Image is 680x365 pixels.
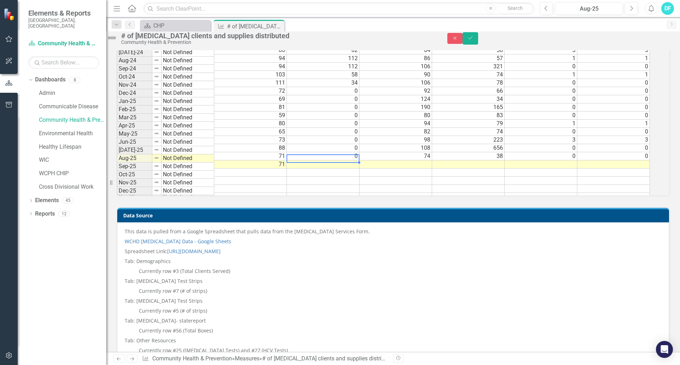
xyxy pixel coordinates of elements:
[125,286,662,296] p: Currently row #7 (# of strips)
[161,114,214,122] td: Not Defined
[577,87,650,95] td: 0
[656,341,673,358] div: Open Intercom Messenger
[161,146,214,154] td: Not Defined
[117,73,152,81] td: Oct-24
[432,152,505,160] td: 38
[161,187,214,195] td: Not Defined
[432,103,505,112] td: 165
[117,138,152,146] td: Jun-25
[497,4,533,13] button: Search
[214,136,287,144] td: 73
[153,21,209,30] div: CHP
[125,296,662,306] p: Tab: [MEDICAL_DATA] Test Strips
[287,103,359,112] td: 0
[39,170,106,178] a: WCPH CHIP
[359,87,432,95] td: 92
[69,77,80,83] div: 8
[161,154,214,162] td: Not Defined
[117,49,152,57] td: [DATE]-24
[287,95,359,103] td: 0
[39,116,106,124] a: Community Health & Prevention
[117,187,152,195] td: Dec-25
[577,136,650,144] td: 3
[214,87,287,95] td: 72
[505,103,577,112] td: 0
[154,122,159,128] img: 8DAGhfEEPCf229AAAAAElFTkSuQmCC
[154,106,159,112] img: 8DAGhfEEPCf229AAAAAElFTkSuQmCC
[154,188,159,193] img: 8DAGhfEEPCf229AAAAAElFTkSuQmCC
[214,112,287,120] td: 59
[117,154,152,162] td: Aug-25
[577,128,650,136] td: 0
[577,55,650,63] td: 1
[214,160,287,169] td: 71
[167,248,221,255] a: [URL][DOMAIN_NAME]
[214,55,287,63] td: 94
[117,89,152,97] td: Dec-24
[28,40,99,48] a: Community Health & Prevention
[214,144,287,152] td: 88
[125,326,662,336] p: Currently row #56 (Total Boxes)
[28,56,99,69] input: Search Below...
[125,336,662,346] p: Tab: Other Resources
[359,63,432,71] td: 106
[214,46,287,55] td: 86
[227,22,283,31] div: # of [MEDICAL_DATA] clients and supplies distributed
[432,120,505,128] td: 79
[359,55,432,63] td: 86
[62,198,74,204] div: 45
[432,71,505,79] td: 74
[432,46,505,55] td: 58
[154,90,159,96] img: 8DAGhfEEPCf229AAAAAElFTkSuQmCC
[117,114,152,122] td: Mar-25
[359,95,432,103] td: 124
[4,8,16,21] img: ClearPoint Strategy
[28,17,99,29] small: [GEOGRAPHIC_DATA], [GEOGRAPHIC_DATA]
[125,316,662,326] p: Tab: [MEDICAL_DATA]- statereport
[154,147,159,153] img: 8DAGhfEEPCf229AAAAAElFTkSuQmCC
[161,138,214,146] td: Not Defined
[161,65,214,73] td: Not Defined
[287,87,359,95] td: 0
[117,81,152,89] td: Nov-24
[359,79,432,87] td: 106
[214,63,287,71] td: 94
[557,5,620,13] div: Aug-25
[161,122,214,130] td: Not Defined
[161,73,214,81] td: Not Defined
[142,21,209,30] a: CHP
[154,74,159,79] img: 8DAGhfEEPCf229AAAAAElFTkSuQmCC
[39,143,106,151] a: Healthy Lifespan
[161,179,214,187] td: Not Defined
[214,128,287,136] td: 65
[117,162,152,171] td: Sep-25
[287,55,359,63] td: 112
[125,228,662,236] p: This data is pulled from a Google Spreadsheet that pulls data from the [MEDICAL_DATA] Services Form.
[505,71,577,79] td: 1
[287,120,359,128] td: 0
[359,46,432,55] td: 64
[661,2,674,15] button: DF
[143,2,534,15] input: Search ClearPoint...
[117,122,152,130] td: Apr-25
[505,95,577,103] td: 0
[161,81,214,89] td: Not Defined
[235,355,259,362] a: Measures
[359,144,432,152] td: 108
[121,40,433,45] div: Community Health & Prevention
[154,131,159,136] img: 8DAGhfEEPCf229AAAAAElFTkSuQmCC
[287,112,359,120] td: 0
[359,120,432,128] td: 94
[161,97,214,105] td: Not Defined
[577,63,650,71] td: 0
[577,112,650,120] td: 0
[287,152,359,160] td: 0
[432,128,505,136] td: 74
[577,46,650,55] td: 3
[359,128,432,136] td: 82
[359,103,432,112] td: 190
[58,211,70,217] div: 12
[555,2,623,15] button: Aug-25
[117,105,152,114] td: Feb-25
[121,32,433,40] div: # of [MEDICAL_DATA] clients and supplies distributed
